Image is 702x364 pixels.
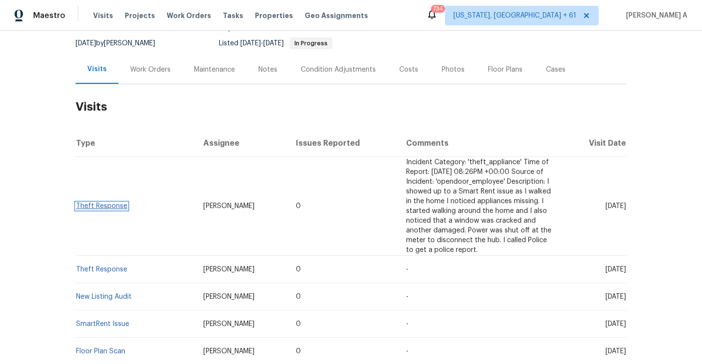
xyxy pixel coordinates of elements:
[296,348,301,355] span: 0
[87,64,107,74] div: Visits
[219,40,332,47] span: Listed
[76,293,132,300] a: New Listing Audit
[76,348,125,355] a: Floor Plan Scan
[93,11,113,20] span: Visits
[263,40,284,47] span: [DATE]
[255,11,293,20] span: Properties
[296,203,301,210] span: 0
[240,40,261,47] span: [DATE]
[203,321,254,327] span: [PERSON_NAME]
[564,130,626,157] th: Visit Date
[442,65,465,75] div: Photos
[203,203,254,210] span: [PERSON_NAME]
[76,321,129,327] a: SmartRent Issue
[433,4,443,14] div: 734
[406,293,409,300] span: -
[296,266,301,273] span: 0
[223,12,243,19] span: Tasks
[76,266,127,273] a: Theft Response
[605,293,626,300] span: [DATE]
[258,65,277,75] div: Notes
[605,203,626,210] span: [DATE]
[33,11,65,20] span: Maestro
[605,348,626,355] span: [DATE]
[288,130,398,157] th: Issues Reported
[203,266,254,273] span: [PERSON_NAME]
[488,65,523,75] div: Floor Plans
[167,11,211,20] span: Work Orders
[76,203,127,210] a: Theft Response
[240,40,284,47] span: -
[406,348,409,355] span: -
[605,321,626,327] span: [DATE]
[399,65,418,75] div: Costs
[194,65,235,75] div: Maintenance
[203,348,254,355] span: [PERSON_NAME]
[305,11,368,20] span: Geo Assignments
[453,11,576,20] span: [US_STATE], [GEOGRAPHIC_DATA] + 61
[291,40,331,46] span: In Progress
[296,321,301,327] span: 0
[76,84,626,130] h2: Visits
[130,65,171,75] div: Work Orders
[296,293,301,300] span: 0
[398,130,564,157] th: Comments
[605,266,626,273] span: [DATE]
[406,159,551,253] span: Incident Category: 'theft_appliance' Time of Report: [DATE] 08:26PM +00:00 Source of Incident: 'o...
[195,130,288,157] th: Assignee
[125,11,155,20] span: Projects
[546,65,565,75] div: Cases
[406,321,409,327] span: -
[203,293,254,300] span: [PERSON_NAME]
[76,38,167,49] div: by [PERSON_NAME]
[406,266,409,273] span: -
[301,65,376,75] div: Condition Adjustments
[76,130,195,157] th: Type
[622,11,687,20] span: [PERSON_NAME] A
[76,40,96,47] span: [DATE]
